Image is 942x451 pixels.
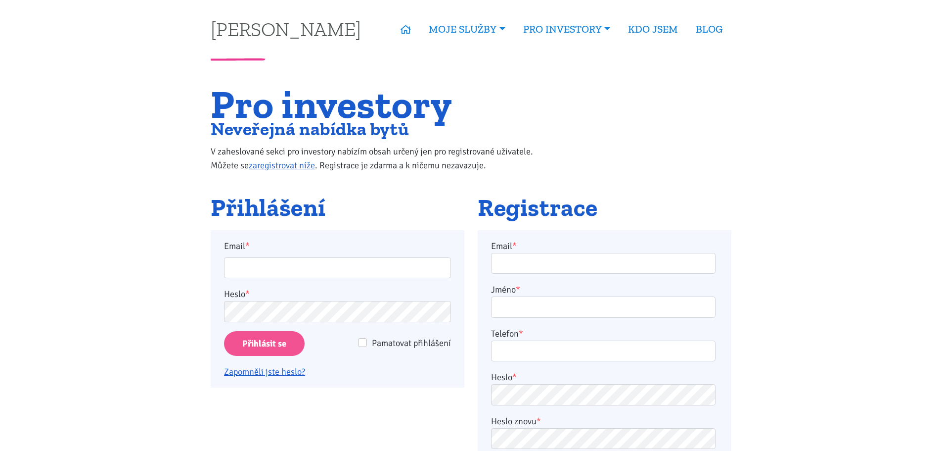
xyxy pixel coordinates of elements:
[491,283,520,297] label: Jméno
[211,88,553,121] h1: Pro investory
[249,160,315,171] a: zaregistrovat níže
[211,145,553,172] p: V zaheslované sekci pro investory nabízím obsah určený jen pro registrované uživatele. Můžete se ...
[224,287,250,301] label: Heslo
[218,239,458,253] label: Email
[211,121,553,137] h2: Neveřejná nabídka bytů
[491,370,517,384] label: Heslo
[211,19,361,39] a: [PERSON_NAME]
[224,366,305,377] a: Zapomněli jste heslo?
[420,18,514,41] a: MOJE SLUŽBY
[619,18,687,41] a: KDO JSEM
[514,18,619,41] a: PRO INVESTORY
[224,331,305,356] input: Přihlásit se
[687,18,731,41] a: BLOG
[519,328,523,339] abbr: required
[491,239,517,253] label: Email
[537,416,541,427] abbr: required
[512,241,517,251] abbr: required
[516,284,520,295] abbr: required
[491,414,541,428] label: Heslo znovu
[211,195,464,221] h2: Přihlášení
[491,327,523,341] label: Telefon
[512,372,517,383] abbr: required
[478,195,731,221] h2: Registrace
[372,338,451,349] span: Pamatovat přihlášení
